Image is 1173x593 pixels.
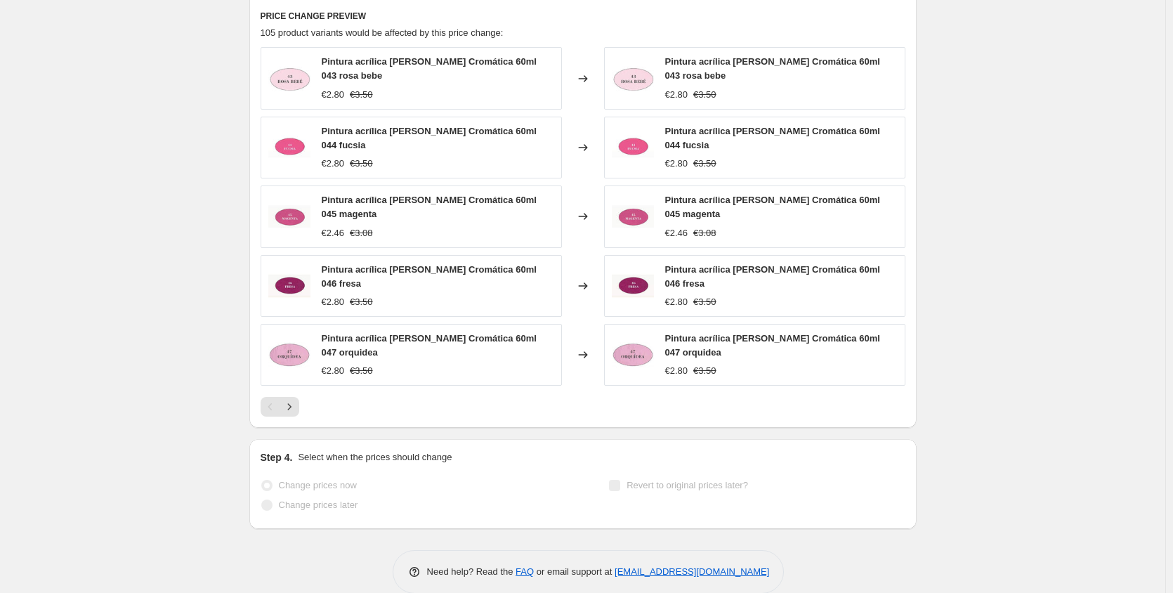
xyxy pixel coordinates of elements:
[268,126,310,169] img: dayka-oferta-pintura-acrilica-artis-cromatica-60ml-044-fucsia-7251268534332_80x.jpg
[612,58,654,100] img: dayka-oferta-pintura-acrilica-artis-cromatica-60ml-043-rosa-bebe-7251268141116_80x.jpg
[322,226,345,240] div: €2.46
[268,265,310,307] img: dayka-oferta-pintura-acrilica-artis-cromatica-60ml-046-fresa-7251269124156_80x.jpg
[268,334,310,376] img: dayka-oferta-pintura-acrilica-artis-cromatica-60ml-047-orquidea-7251269386300_80x.jpg
[665,56,880,81] span: Pintura acrílica [PERSON_NAME] Cromática 60ml 043 rosa bebe
[350,364,373,378] strike: €3.50
[516,566,534,577] a: FAQ
[350,88,373,102] strike: €3.50
[665,295,688,309] div: €2.80
[534,566,615,577] span: or email support at
[612,265,654,307] img: dayka-oferta-pintura-acrilica-artis-cromatica-60ml-046-fresa-7251269124156_80x.jpg
[261,11,905,22] h6: PRICE CHANGE PREVIEW
[665,264,880,289] span: Pintura acrílica [PERSON_NAME] Cromática 60ml 046 fresa
[322,364,345,378] div: €2.80
[665,226,688,240] div: €2.46
[298,450,452,464] p: Select when the prices should change
[693,157,716,171] strike: €3.50
[261,397,299,417] nav: Pagination
[268,58,310,100] img: dayka-oferta-pintura-acrilica-artis-cromatica-60ml-043-rosa-bebe-7251268141116_80x.jpg
[280,397,299,417] button: Next
[427,566,516,577] span: Need help? Read the
[693,295,716,309] strike: €3.50
[279,480,357,490] span: Change prices now
[268,195,310,237] img: dayka-oferta-pintura-acrilica-artis-cromatica-60ml-045-magenta-7251268829244_80x.jpg
[261,27,504,38] span: 105 product variants would be affected by this price change:
[322,295,345,309] div: €2.80
[279,500,358,510] span: Change prices later
[665,157,688,171] div: €2.80
[612,195,654,237] img: dayka-oferta-pintura-acrilica-artis-cromatica-60ml-045-magenta-7251268829244_80x.jpg
[693,226,716,240] strike: €3.08
[322,56,537,81] span: Pintura acrílica [PERSON_NAME] Cromática 60ml 043 rosa bebe
[350,157,373,171] strike: €3.50
[322,88,345,102] div: €2.80
[261,450,293,464] h2: Step 4.
[665,195,880,219] span: Pintura acrílica [PERSON_NAME] Cromática 60ml 045 magenta
[665,364,688,378] div: €2.80
[322,195,537,219] span: Pintura acrílica [PERSON_NAME] Cromática 60ml 045 magenta
[322,264,537,289] span: Pintura acrílica [PERSON_NAME] Cromática 60ml 046 fresa
[665,333,880,358] span: Pintura acrílica [PERSON_NAME] Cromática 60ml 047 orquidea
[612,334,654,376] img: dayka-oferta-pintura-acrilica-artis-cromatica-60ml-047-orquidea-7251269386300_80x.jpg
[665,88,688,102] div: €2.80
[627,480,748,490] span: Revert to original prices later?
[350,295,373,309] strike: €3.50
[693,88,716,102] strike: €3.50
[665,126,880,150] span: Pintura acrílica [PERSON_NAME] Cromática 60ml 044 fucsia
[322,126,537,150] span: Pintura acrílica [PERSON_NAME] Cromática 60ml 044 fucsia
[350,226,373,240] strike: €3.08
[612,126,654,169] img: dayka-oferta-pintura-acrilica-artis-cromatica-60ml-044-fucsia-7251268534332_80x.jpg
[322,157,345,171] div: €2.80
[693,364,716,378] strike: €3.50
[322,333,537,358] span: Pintura acrílica [PERSON_NAME] Cromática 60ml 047 orquidea
[615,566,769,577] a: [EMAIL_ADDRESS][DOMAIN_NAME]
